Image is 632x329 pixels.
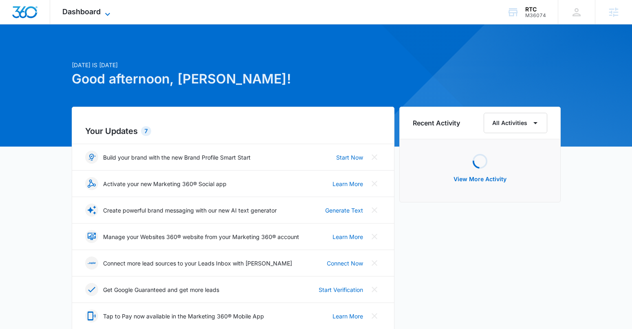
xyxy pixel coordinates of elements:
div: account name [525,6,546,13]
p: Get Google Guaranteed and get more leads [103,285,219,294]
p: Connect more lead sources to your Leads Inbox with [PERSON_NAME] [103,259,292,268]
p: Create powerful brand messaging with our new AI text generator [103,206,277,215]
a: Connect Now [327,259,363,268]
button: Close [368,257,381,270]
button: All Activities [484,113,547,133]
h2: Your Updates [85,125,381,137]
p: [DATE] is [DATE] [72,61,394,69]
p: Activate your new Marketing 360® Social app [103,180,227,188]
button: Close [368,177,381,190]
button: Close [368,204,381,217]
a: Start Now [336,153,363,162]
h6: Recent Activity [413,118,460,128]
a: Learn More [333,232,363,241]
button: View More Activity [445,169,515,189]
div: account id [525,13,546,18]
button: Close [368,151,381,164]
a: Learn More [333,180,363,188]
a: Generate Text [325,206,363,215]
p: Manage your Websites 360® website from your Marketing 360® account [103,232,299,241]
span: Dashboard [62,7,101,16]
button: Close [368,309,381,322]
div: 7 [141,126,151,136]
p: Build your brand with the new Brand Profile Smart Start [103,153,251,162]
button: Close [368,283,381,296]
a: Learn More [333,312,363,320]
button: Close [368,230,381,243]
a: Start Verification [319,285,363,294]
h1: Good afternoon, [PERSON_NAME]! [72,69,394,89]
p: Tap to Pay now available in the Marketing 360® Mobile App [103,312,264,320]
